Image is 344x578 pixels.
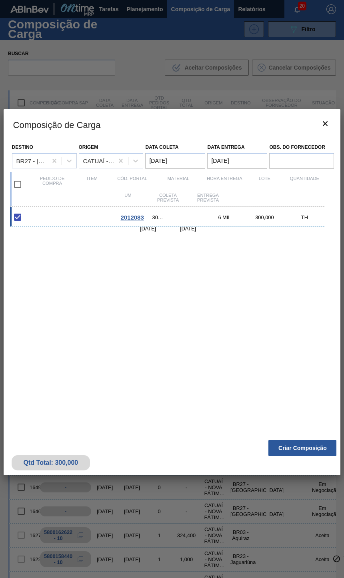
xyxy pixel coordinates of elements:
div: Entrega Prevista [188,193,228,202]
input: dd/mm/yyyy [145,153,205,169]
div: Item [72,176,112,193]
div: [DATE] [168,226,208,232]
div: Cód. Portal [112,176,152,193]
label: Origem [79,144,98,150]
div: 6 MIL [204,214,244,220]
div: [DATE] [128,226,168,232]
label: Data coleta [145,144,178,150]
div: CATUAÍ - NOVA FÁTIMA (PR) [83,158,115,164]
label: Destino [12,144,33,150]
div: Material [152,176,205,193]
div: Ir para o Pedido [112,214,152,221]
label: Data entrega [207,144,244,150]
div: Qtd Total: 300,000 [18,459,84,466]
div: Hora Entrega [204,176,244,193]
label: Obs. do Fornecedor [269,142,334,153]
span: 30030870 - ROTULO SLEEVE GCAPC 2PACK2L NIV24 [152,214,165,220]
div: UM [108,193,148,202]
div: 300,000 [244,214,284,220]
input: dd/mm/yyyy [207,153,267,169]
div: BR27 - [GEOGRAPHIC_DATA] [16,158,48,164]
div: Lote [244,176,284,193]
button: Criar Composição [268,440,336,456]
div: Coleta Prevista [148,193,188,202]
div: Quantidade [284,176,324,193]
div: TH [284,214,324,220]
h3: Composição de Carga [4,109,341,140]
span: 2012083 [120,214,144,221]
div: Pedido de compra [32,176,72,193]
